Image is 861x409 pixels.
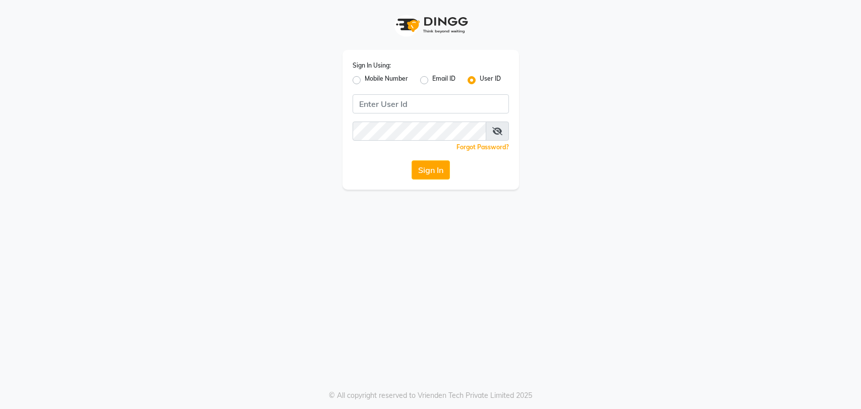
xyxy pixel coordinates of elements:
label: Mobile Number [365,74,408,86]
a: Forgot Password? [456,143,509,151]
label: User ID [480,74,501,86]
button: Sign In [412,160,450,180]
input: Username [353,94,509,113]
img: logo1.svg [390,10,471,40]
input: Username [353,122,486,141]
label: Email ID [432,74,455,86]
label: Sign In Using: [353,61,391,70]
